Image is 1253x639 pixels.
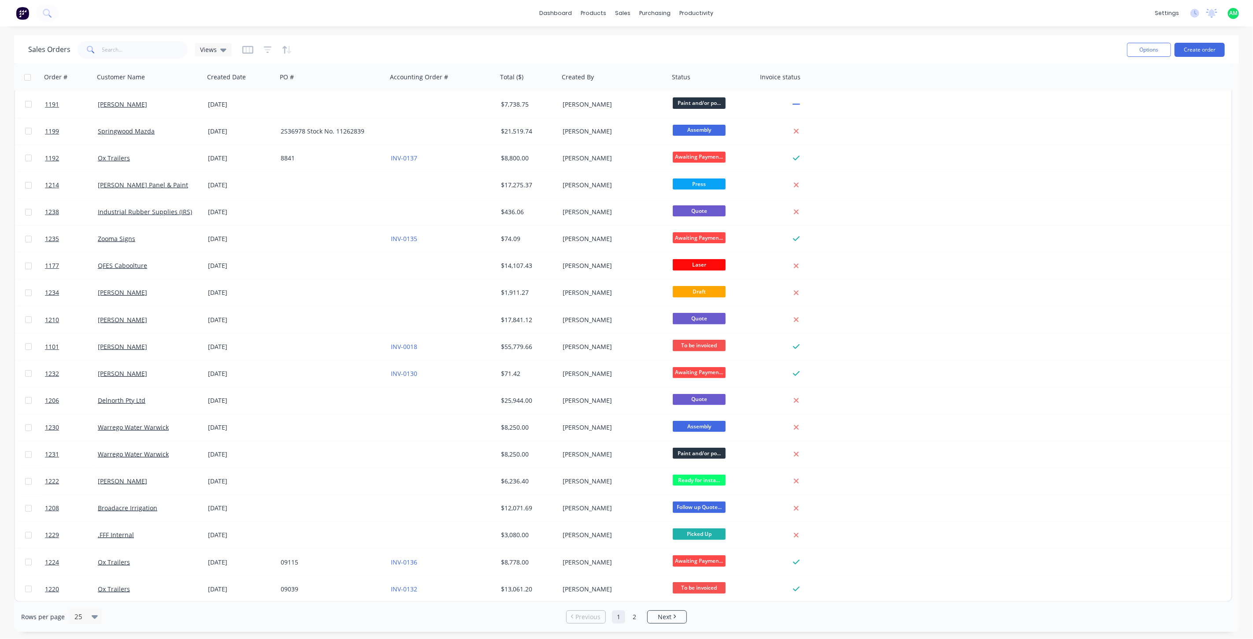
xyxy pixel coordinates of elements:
a: INV-0135 [391,234,417,243]
a: Industrial Rubber Supplies (IRS) [98,208,192,216]
a: 1210 [45,307,98,333]
img: Factory [16,7,29,20]
div: $14,107.43 [501,261,553,270]
span: 1191 [45,100,59,109]
span: Previous [576,613,601,621]
div: [PERSON_NAME] [563,288,660,297]
span: 1220 [45,585,59,594]
div: Order # [44,73,67,82]
div: $17,275.37 [501,181,553,189]
span: 1214 [45,181,59,189]
span: To be invoiced [673,582,726,593]
ul: Pagination [563,610,690,624]
a: 1208 [45,495,98,521]
div: [PERSON_NAME] [563,504,660,513]
div: $3,080.00 [501,531,553,539]
div: Created Date [207,73,246,82]
a: INV-0137 [391,154,417,162]
span: Paint and/or po... [673,448,726,459]
span: 1229 [45,531,59,539]
div: $8,250.00 [501,450,553,459]
a: Page 2 [628,610,641,624]
a: INV-0136 [391,558,417,566]
span: Views [200,45,217,54]
a: Delnorth Pty Ltd [98,396,145,405]
span: Rows per page [21,613,65,621]
div: [PERSON_NAME] [563,127,660,136]
div: [DATE] [208,154,274,163]
a: 1230 [45,414,98,441]
a: QFES Caboolture [98,261,147,270]
div: [PERSON_NAME] [563,423,660,432]
span: 1206 [45,396,59,405]
span: Quote [673,205,726,216]
span: 1224 [45,558,59,567]
div: [DATE] [208,531,274,539]
a: 1177 [45,253,98,279]
span: 1208 [45,504,59,513]
div: [PERSON_NAME] [563,396,660,405]
a: 1235 [45,226,98,252]
a: Page 1 is your current page [612,610,625,624]
span: Paint and/or po... [673,97,726,108]
a: 1224 [45,549,98,576]
div: 09039 [281,585,378,594]
div: $25,944.00 [501,396,553,405]
a: [PERSON_NAME] [98,342,147,351]
div: Invoice status [760,73,801,82]
div: $436.06 [501,208,553,216]
span: Assembly [673,421,726,432]
div: [DATE] [208,450,274,459]
div: Created By [562,73,594,82]
div: [PERSON_NAME] [563,316,660,324]
span: To be invoiced [673,340,726,351]
span: 1235 [45,234,59,243]
a: Broadacre Irrigation [98,504,157,512]
a: Warrego Water Warwick [98,423,169,431]
a: [PERSON_NAME] [98,477,147,485]
a: Ox Trailers [98,154,130,162]
a: .FFF Internal [98,531,134,539]
a: 1229 [45,522,98,548]
span: 1238 [45,208,59,216]
span: 1222 [45,477,59,486]
div: [DATE] [208,585,274,594]
div: sales [611,7,635,20]
span: Quote [673,394,726,405]
span: Picked Up [673,528,726,539]
div: $6,236.40 [501,477,553,486]
div: $12,071.69 [501,504,553,513]
div: $8,250.00 [501,423,553,432]
div: [PERSON_NAME] [563,261,660,270]
a: [PERSON_NAME] [98,288,147,297]
a: Ox Trailers [98,558,130,566]
div: [DATE] [208,477,274,486]
span: Press [673,178,726,189]
span: Ready for insta... [673,475,726,486]
span: 1192 [45,154,59,163]
div: [DATE] [208,369,274,378]
a: Springwood Mazda [98,127,155,135]
div: $13,061.20 [501,585,553,594]
a: 1231 [45,441,98,468]
span: Next [658,613,671,621]
a: 1191 [45,91,98,118]
a: Previous page [567,613,605,621]
span: 1210 [45,316,59,324]
a: Next page [648,613,686,621]
a: 1220 [45,576,98,602]
div: $21,519.74 [501,127,553,136]
div: [DATE] [208,288,274,297]
div: $1,911.27 [501,288,553,297]
div: [PERSON_NAME] [563,154,660,163]
span: Assembly [673,125,726,136]
span: Draft [673,286,726,297]
div: [DATE] [208,504,274,513]
div: Status [672,73,690,82]
div: [DATE] [208,208,274,216]
a: INV-0018 [391,342,417,351]
a: [PERSON_NAME] Panel & Paint [98,181,188,189]
div: [PERSON_NAME] [563,342,660,351]
div: Accounting Order # [390,73,448,82]
div: 2S36978 Stock No. 11262839 [281,127,378,136]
